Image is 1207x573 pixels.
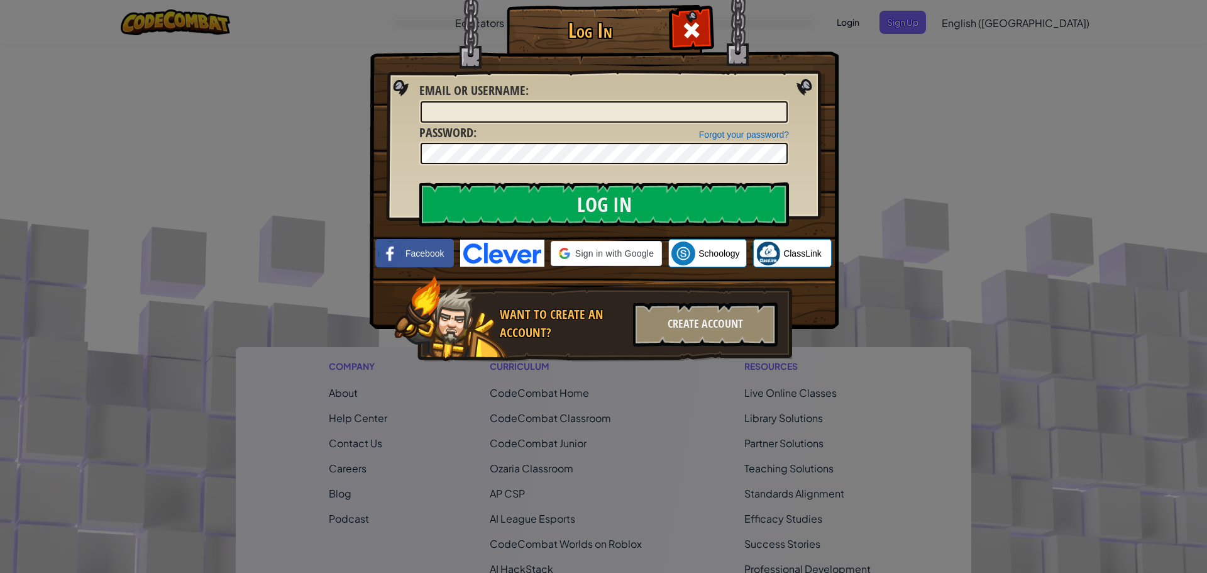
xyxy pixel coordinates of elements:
[698,247,739,260] span: Schoology
[500,306,626,342] div: Want to create an account?
[419,124,477,142] label: :
[671,242,695,265] img: schoology.png
[378,242,402,265] img: facebook_small.png
[510,19,670,42] h1: Log In
[699,130,789,140] a: Forgot your password?
[551,241,662,266] div: Sign in with Google
[756,242,780,265] img: classlink-logo-small.png
[419,82,529,100] label: :
[419,124,473,141] span: Password
[575,247,654,260] span: Sign in with Google
[460,240,544,267] img: clever-logo-blue.png
[405,247,444,260] span: Facebook
[419,182,789,226] input: Log In
[783,247,822,260] span: ClassLink
[633,303,778,347] div: Create Account
[419,82,526,99] span: Email or Username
